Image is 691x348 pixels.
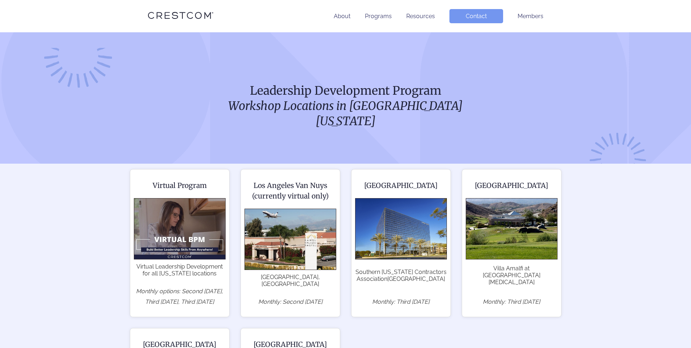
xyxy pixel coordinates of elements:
[228,99,463,128] i: Workshop Locations in [GEOGRAPHIC_DATA][US_STATE]
[355,263,447,287] span: Southern [US_STATE] Contractors Association[GEOGRAPHIC_DATA]
[134,180,226,191] h2: Virtual Program
[466,198,558,259] img: Riverside County North
[518,13,543,20] a: Members
[207,83,484,129] h1: Leadership Development Program
[449,9,503,23] a: Contact
[355,180,447,191] h2: [GEOGRAPHIC_DATA]
[130,169,230,317] a: Virtual Program Virtual Leadership Development for all [US_STATE] locations Monthly options: Seco...
[406,13,435,20] a: Resources
[244,274,336,287] span: [GEOGRAPHIC_DATA], [GEOGRAPHIC_DATA]
[134,198,226,259] img: Virtual
[244,180,336,201] h2: Los Angeles Van Nuys (currently virtual only)
[334,13,350,20] a: About
[351,169,451,317] a: [GEOGRAPHIC_DATA] Southern [US_STATE] Contractors Association[GEOGRAPHIC_DATA] Monthly: Third [DATE]
[483,298,540,305] i: Monthly: Third [DATE]
[372,298,429,305] i: Monthly: Third [DATE]
[466,180,558,191] h2: [GEOGRAPHIC_DATA]
[365,13,392,20] a: Programs
[258,298,322,305] i: Monthly: Second [DATE]
[136,288,223,305] i: Monthly options: Second [DATE], Third [DATE], Third [DATE]
[134,263,226,277] span: Virtual Leadership Development for all [US_STATE] locations
[466,263,558,287] span: Villa Amalfi at [GEOGRAPHIC_DATA][MEDICAL_DATA]
[240,169,340,317] a: Los Angeles Van Nuys (currently virtual only) [GEOGRAPHIC_DATA], [GEOGRAPHIC_DATA] Monthly: Secon...
[244,209,336,270] img: Los Angeles Van Nuys (currently virtual only)
[355,198,447,259] img: Orange County
[462,169,562,317] a: [GEOGRAPHIC_DATA] Villa Amalfi at [GEOGRAPHIC_DATA][MEDICAL_DATA] Monthly: Third [DATE]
